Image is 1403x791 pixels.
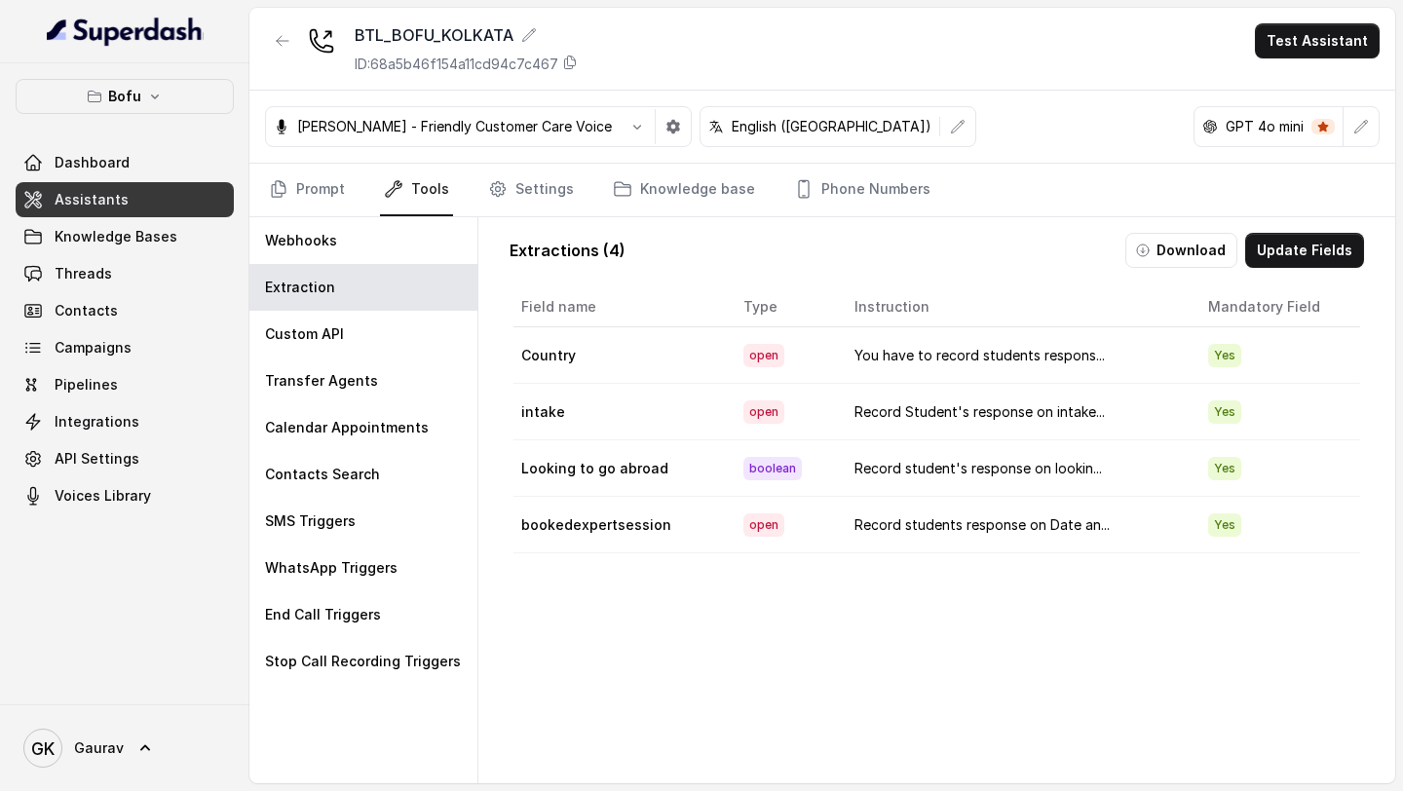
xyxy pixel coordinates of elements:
[55,227,177,246] span: Knowledge Bases
[265,164,1380,216] nav: Tabs
[265,164,349,216] a: Prompt
[265,605,381,624] p: End Call Triggers
[16,145,234,180] a: Dashboard
[16,256,234,291] a: Threads
[513,497,728,553] td: bookedexpertsession
[265,231,337,250] p: Webhooks
[265,511,356,531] p: SMS Triggers
[743,400,784,424] span: open
[513,287,728,327] th: Field name
[265,324,344,344] p: Custom API
[31,738,55,759] text: GK
[265,418,429,437] p: Calendar Appointments
[743,344,784,367] span: open
[1255,23,1380,58] button: Test Assistant
[16,79,234,114] button: Bofu
[1208,457,1241,480] span: Yes
[108,85,141,108] p: Bofu
[55,264,112,283] span: Threads
[513,327,728,384] td: Country
[510,239,626,262] p: Extractions ( 4 )
[1226,117,1304,136] p: GPT 4o mini
[55,486,151,506] span: Voices Library
[839,497,1193,553] td: Record students response on Date an...
[1125,233,1237,268] button: Download
[16,293,234,328] a: Contacts
[16,367,234,402] a: Pipelines
[1208,400,1241,424] span: Yes
[743,513,784,537] span: open
[839,327,1193,384] td: You have to record students respons...
[1208,513,1241,537] span: Yes
[74,738,124,758] span: Gaurav
[16,219,234,254] a: Knowledge Bases
[55,153,130,172] span: Dashboard
[732,117,931,136] p: English ([GEOGRAPHIC_DATA])
[265,558,398,578] p: WhatsApp Triggers
[55,375,118,395] span: Pipelines
[1193,287,1360,327] th: Mandatory Field
[839,440,1193,497] td: Record student's response on lookin...
[265,652,461,671] p: Stop Call Recording Triggers
[16,330,234,365] a: Campaigns
[839,384,1193,440] td: Record Student's response on intake...
[265,465,380,484] p: Contacts Search
[16,721,234,775] a: Gaurav
[16,182,234,217] a: Assistants
[265,278,335,297] p: Extraction
[355,55,558,74] p: ID: 68a5b46f154a11cd94c7c467
[790,164,934,216] a: Phone Numbers
[55,190,129,209] span: Assistants
[16,441,234,476] a: API Settings
[1245,233,1364,268] button: Update Fields
[839,287,1193,327] th: Instruction
[355,23,578,47] div: BTL_BOFU_KOLKATA
[47,16,204,47] img: light.svg
[265,371,378,391] p: Transfer Agents
[513,384,728,440] td: intake
[16,478,234,513] a: Voices Library
[16,404,234,439] a: Integrations
[609,164,759,216] a: Knowledge base
[1202,119,1218,134] svg: openai logo
[484,164,578,216] a: Settings
[55,449,139,469] span: API Settings
[728,287,839,327] th: Type
[55,301,118,320] span: Contacts
[743,457,802,480] span: boolean
[513,440,728,497] td: Looking to go abroad
[55,338,132,358] span: Campaigns
[1208,344,1241,367] span: Yes
[55,412,139,432] span: Integrations
[297,117,612,136] p: [PERSON_NAME] - Friendly Customer Care Voice
[380,164,453,216] a: Tools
